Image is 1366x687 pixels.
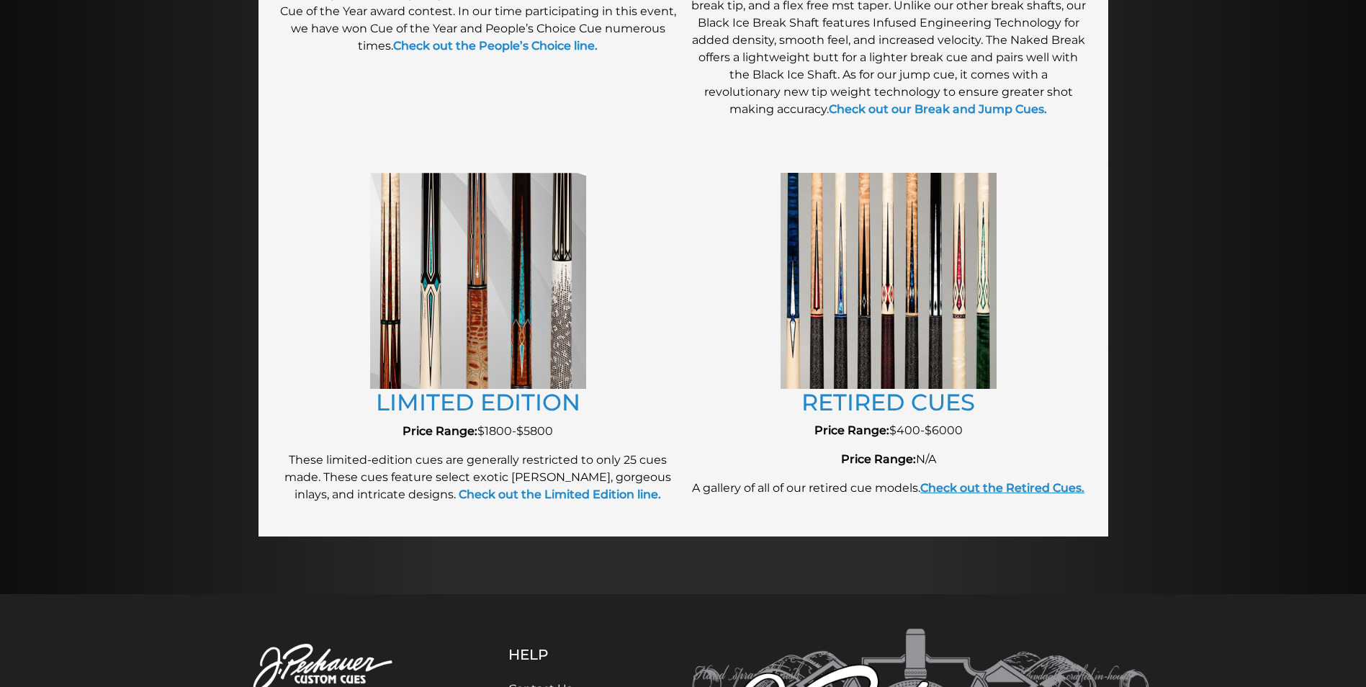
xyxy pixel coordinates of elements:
p: A gallery of all of our retired cue models. [691,480,1087,497]
strong: Price Range: [403,424,477,438]
a: RETIRED CUES [801,388,975,416]
a: Check out the People’s Choice line. [393,39,598,53]
strong: Check out the Limited Edition line. [459,488,661,501]
p: N/A [691,451,1087,468]
p: $1800-$5800 [280,423,676,440]
p: These limited-edition cues are generally restricted to only 25 cues made. These cues feature sele... [280,452,676,503]
a: LIMITED EDITION [376,388,580,416]
strong: Price Range: [841,452,916,466]
strong: Price Range: [814,423,889,437]
a: Check out the Retired Cues. [920,481,1084,495]
h5: Help [508,646,620,663]
p: $400-$6000 [691,422,1087,439]
a: Check out our Break and Jump Cues. [829,102,1047,116]
a: Check out the Limited Edition line. [456,488,661,501]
